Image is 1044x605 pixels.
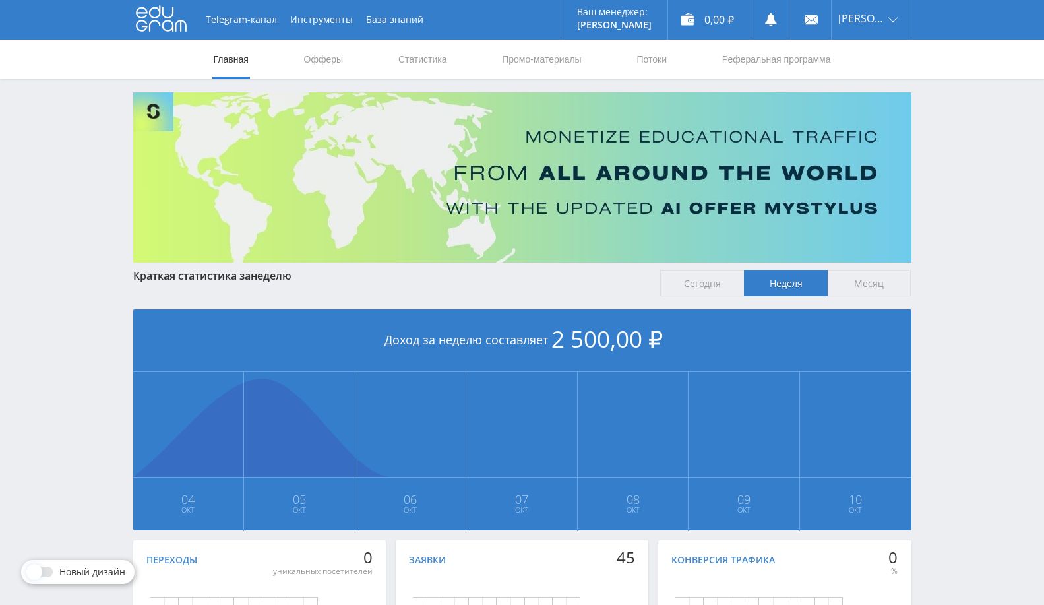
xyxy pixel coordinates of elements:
[660,270,744,296] span: Сегодня
[212,40,250,79] a: Главная
[133,92,911,263] img: Banner
[134,505,243,515] span: Окт
[838,13,884,24] span: [PERSON_NAME]
[501,40,582,79] a: Промо-материалы
[577,7,652,17] p: Ваш менеджер:
[467,505,576,515] span: Окт
[356,505,466,515] span: Окт
[689,505,799,515] span: Окт
[409,555,446,565] div: Заявки
[617,548,635,567] div: 45
[744,270,828,296] span: Неделя
[888,566,898,577] div: %
[721,40,832,79] a: Реферальная программа
[133,309,911,372] div: Доход за неделю составляет
[828,270,911,296] span: Месяц
[578,494,688,505] span: 08
[273,548,373,567] div: 0
[273,566,373,577] div: уникальных посетителей
[577,20,652,30] p: [PERSON_NAME]
[467,494,576,505] span: 07
[397,40,448,79] a: Статистика
[356,494,466,505] span: 06
[671,555,775,565] div: Конверсия трафика
[133,270,648,282] div: Краткая статистика за
[578,505,688,515] span: Окт
[801,505,911,515] span: Окт
[146,555,197,565] div: Переходы
[888,548,898,567] div: 0
[59,567,125,577] span: Новый дизайн
[303,40,345,79] a: Офферы
[245,494,354,505] span: 05
[245,505,354,515] span: Окт
[801,494,911,505] span: 10
[251,269,292,283] span: неделю
[689,494,799,505] span: 09
[635,40,668,79] a: Потоки
[551,323,663,354] span: 2 500,00 ₽
[134,494,243,505] span: 04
